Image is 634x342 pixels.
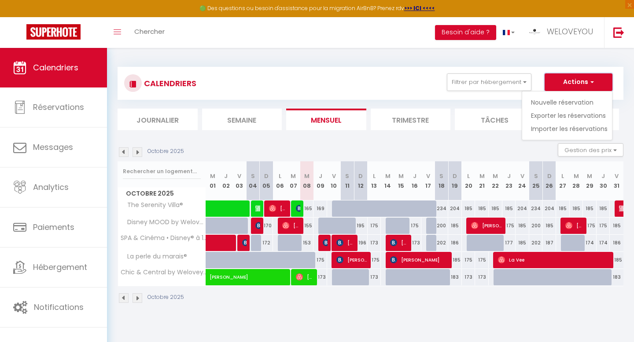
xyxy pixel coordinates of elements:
th: 03 [233,161,247,200]
a: [PERSON_NAME] [206,269,220,286]
abbr: M [291,172,296,180]
div: 204 [448,200,462,217]
div: 155 [300,218,314,234]
div: 202 [435,235,449,251]
span: Hébergement [33,262,87,273]
span: SPA & Cinéma • Disney® à 10 min ! [119,235,207,241]
span: WELOVEYOU [547,26,593,37]
span: [PERSON_NAME] [296,200,300,217]
div: 185 [462,200,475,217]
div: 175 [597,218,610,234]
div: 185 [542,218,556,234]
div: 234 [529,200,543,217]
abbr: J [413,172,417,180]
span: Calendriers [33,62,78,73]
th: 17 [421,161,435,200]
abbr: M [587,172,592,180]
li: Trimestre [371,109,451,130]
span: [PERSON_NAME] [242,234,247,251]
th: 07 [287,161,300,200]
div: 202 [529,235,543,251]
div: 183 [610,269,623,285]
div: 175 [368,218,381,234]
span: [PERSON_NAME] [282,217,300,234]
p: Octobre 2025 [147,293,184,302]
div: 175 [408,218,421,234]
abbr: J [601,172,605,180]
abbr: D [264,172,269,180]
a: Importer les réservations [531,122,608,135]
span: Chercher [134,27,165,36]
div: 185 [556,200,570,217]
div: 200 [435,218,449,234]
div: 183 [448,269,462,285]
th: 21 [475,161,489,200]
a: Nouvelle réservation [531,96,608,109]
div: 175 [583,218,597,234]
li: Journalier [118,109,198,130]
div: 165 [300,200,314,217]
div: 173 [368,269,381,285]
abbr: L [279,172,281,180]
abbr: M [479,172,485,180]
div: 169 [313,200,327,217]
span: [PERSON_NAME] [390,251,449,268]
th: 01 [206,161,220,200]
abbr: V [615,172,619,180]
div: 177 [502,235,516,251]
div: 174 [597,235,610,251]
div: 173 [368,235,381,251]
span: La perle du marais® [119,252,189,262]
div: 185 [597,200,610,217]
abbr: M [210,172,215,180]
th: 15 [394,161,408,200]
div: 185 [583,200,597,217]
th: 10 [327,161,341,200]
div: 175 [475,252,489,268]
abbr: V [520,172,524,180]
div: 172 [260,235,273,251]
div: 185 [489,200,502,217]
span: [PERSON_NAME] [255,200,260,217]
th: 02 [219,161,233,200]
abbr: M [574,172,579,180]
div: 204 [542,200,556,217]
span: La Vee [498,251,612,268]
div: 204 [516,200,529,217]
li: Tâches [455,109,535,130]
div: 185 [570,200,583,217]
th: 06 [273,161,287,200]
span: Paiements [33,222,74,233]
span: [PERSON_NAME] [336,251,368,268]
a: Chercher [128,17,171,48]
abbr: M [398,172,404,180]
abbr: L [467,172,470,180]
abbr: L [561,172,564,180]
input: Rechercher un logement... [123,164,201,179]
button: Filtrer par hébergement [447,73,531,91]
div: 153 [300,235,314,251]
span: [PERSON_NAME] [255,217,260,234]
th: 27 [556,161,570,200]
span: [PERSON_NAME] [565,217,583,234]
div: 195 [354,218,368,234]
th: 31 [610,161,623,200]
span: Réservations [33,102,84,113]
abbr: M [493,172,498,180]
abbr: V [426,172,430,180]
abbr: J [507,172,511,180]
th: 11 [340,161,354,200]
span: Analytics [33,182,69,193]
th: 05 [260,161,273,200]
div: 185 [610,252,623,268]
th: 20 [462,161,475,200]
div: 186 [610,235,623,251]
span: Disney MOOD by Weloveyou® [119,218,207,227]
th: 30 [597,161,610,200]
img: Super Booking [26,24,81,40]
span: [PERSON_NAME] [323,234,327,251]
strong: >>> ICI <<<< [404,4,435,12]
h3: CALENDRIERS [142,73,196,93]
div: 175 [502,218,516,234]
div: 187 [542,235,556,251]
